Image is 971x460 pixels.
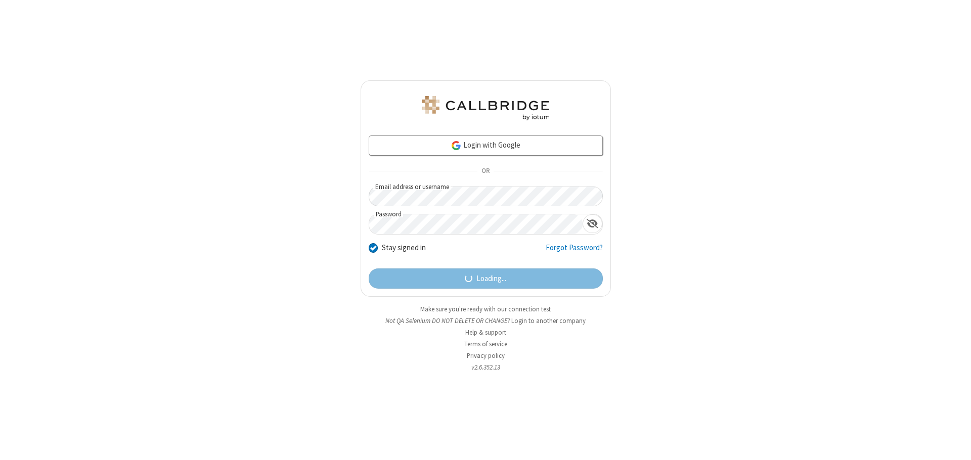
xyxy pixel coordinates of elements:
li: Not QA Selenium DO NOT DELETE OR CHANGE? [361,316,611,326]
input: Email address or username [369,187,603,206]
span: OR [477,164,494,178]
a: Make sure you're ready with our connection test [420,305,551,313]
a: Privacy policy [467,351,505,360]
li: v2.6.352.13 [361,362,611,372]
a: Terms of service [464,340,507,348]
button: Login to another company [511,316,586,326]
img: google-icon.png [451,140,462,151]
div: Show password [583,214,602,233]
button: Loading... [369,268,603,289]
input: Password [369,214,583,234]
img: QA Selenium DO NOT DELETE OR CHANGE [420,96,551,120]
span: Loading... [476,273,506,285]
iframe: Chat [946,434,963,453]
label: Stay signed in [382,242,426,254]
a: Help & support [465,328,506,337]
a: Login with Google [369,135,603,156]
a: Forgot Password? [546,242,603,261]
